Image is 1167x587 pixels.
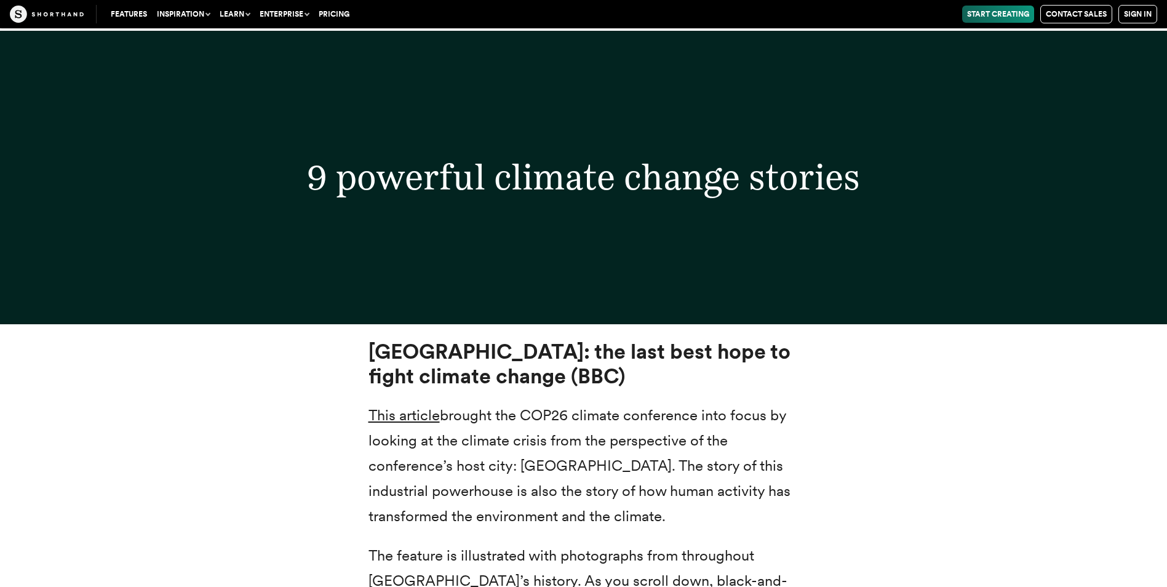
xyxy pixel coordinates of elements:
a: Sign in [1118,5,1157,23]
a: Contact Sales [1040,5,1112,23]
h3: 9 powerful climate change stories [183,156,983,199]
a: This article [368,406,440,424]
p: brought the COP26 climate conference into focus by looking at the climate crisis from the perspec... [368,403,799,529]
strong: [GEOGRAPHIC_DATA]: the last best hope to fight climate change (BBC) [368,339,791,388]
button: Inspiration [152,6,215,23]
a: Features [106,6,152,23]
a: Start Creating [962,6,1034,23]
button: Enterprise [255,6,314,23]
img: The Craft [10,6,84,23]
button: Learn [215,6,255,23]
a: Pricing [314,6,354,23]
